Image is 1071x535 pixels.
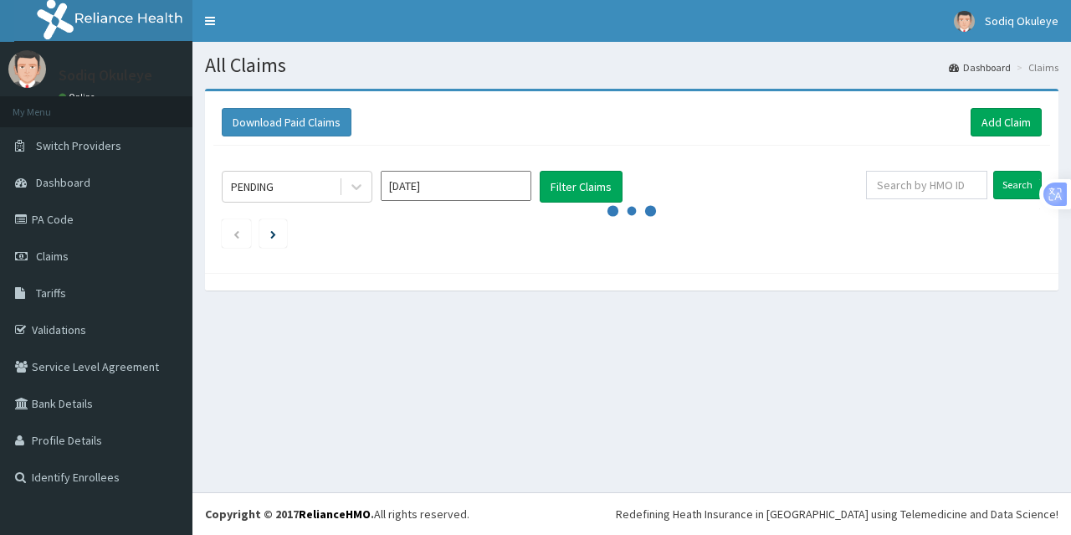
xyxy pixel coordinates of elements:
[616,506,1058,522] div: Redefining Heath Insurance in [GEOGRAPHIC_DATA] using Telemedicine and Data Science!
[233,226,240,241] a: Previous page
[8,50,46,88] img: User Image
[205,54,1058,76] h1: All Claims
[59,68,152,83] p: Sodiq Okuleye
[540,171,623,203] button: Filter Claims
[607,186,657,236] svg: audio-loading
[1012,60,1058,75] li: Claims
[59,91,99,103] a: Online
[231,178,274,195] div: PENDING
[36,175,90,190] span: Dashboard
[866,171,987,199] input: Search by HMO ID
[971,108,1042,136] a: Add Claim
[36,138,121,153] span: Switch Providers
[954,11,975,32] img: User Image
[36,249,69,264] span: Claims
[949,60,1011,75] a: Dashboard
[222,108,351,136] button: Download Paid Claims
[270,226,276,241] a: Next page
[993,171,1042,199] input: Search
[299,507,371,522] a: RelianceHMO
[192,492,1071,535] footer: All rights reserved.
[205,507,374,522] strong: Copyright © 2017 .
[36,286,66,301] span: Tariffs
[381,171,531,201] input: Select Month and Year
[985,13,1058,28] span: Sodiq Okuleye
